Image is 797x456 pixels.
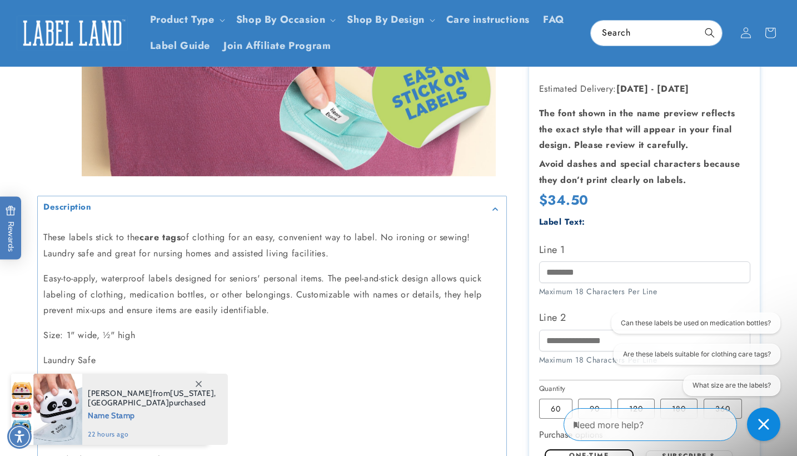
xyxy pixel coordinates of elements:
a: Shop By Design [347,12,424,27]
span: $34.50 [539,190,589,210]
img: Label Land [17,16,128,50]
span: Name Stamp [88,408,216,422]
div: Accessibility Menu [7,424,32,449]
strong: - [651,82,654,95]
p: Easy-to-apply, waterproof labels designed for seniors' personal items. The peel-and-stick design ... [43,271,501,319]
span: Label Guide [150,39,211,52]
strong: Avoid dashes and special characters because they don’t print clearly on labels. [539,157,740,186]
span: 22 hours ago [88,429,216,439]
span: FAQ [543,13,565,26]
summary: Shop By Design [340,7,439,33]
a: Label Guide [143,33,217,59]
h2: Description [43,202,92,213]
label: Line 2 [539,309,750,326]
summary: Shop By Occasion [230,7,341,33]
span: Care instructions [446,13,530,26]
strong: [DATE] [616,82,649,95]
summary: Description [38,196,506,221]
p: Estimated Delivery: [539,81,750,97]
button: Search [698,21,722,45]
legend: Quantity [539,383,567,394]
strong: The font shown in the name preview reflects the exact style that will appear in your final design... [539,107,735,152]
p: Laundry Safe [43,353,501,369]
span: Rewards [6,206,16,252]
p: These labels stick to the of clothing for an easy, convenient way to label. No ironing or sewing!... [43,230,501,262]
iframe: Gorgias Floating Chat [564,404,786,445]
span: [GEOGRAPHIC_DATA] [88,398,169,408]
a: Join Affiliate Program [217,33,337,59]
a: Care instructions [440,7,536,33]
a: FAQ [536,7,571,33]
span: [US_STATE] [170,388,214,398]
span: Join Affiliate Program [223,39,331,52]
span: Shop By Occasion [236,13,326,26]
label: Line 1 [539,241,750,259]
summary: Product Type [143,7,230,33]
p: Black ink on white label [43,403,501,419]
label: 60 [539,399,572,419]
span: [PERSON_NAME] [88,388,153,398]
p: Size: 1" wide, ½" high [43,328,501,344]
span: from , purchased [88,389,216,408]
label: Purchase options [539,428,602,441]
div: Maximum 18 Characters Per Line [539,354,750,366]
div: Maximum 18 Characters Per Line [539,286,750,298]
label: Label Text: [539,216,586,228]
iframe: Gorgias live chat conversation starters [573,313,786,406]
strong: [DATE] [657,82,689,95]
a: Label Land [13,12,132,54]
strong: care tags [140,231,181,244]
p: Will not fade or peel off [43,378,501,394]
a: Product Type [150,12,215,27]
p: Printed with INDELIBLE ink [43,427,501,443]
